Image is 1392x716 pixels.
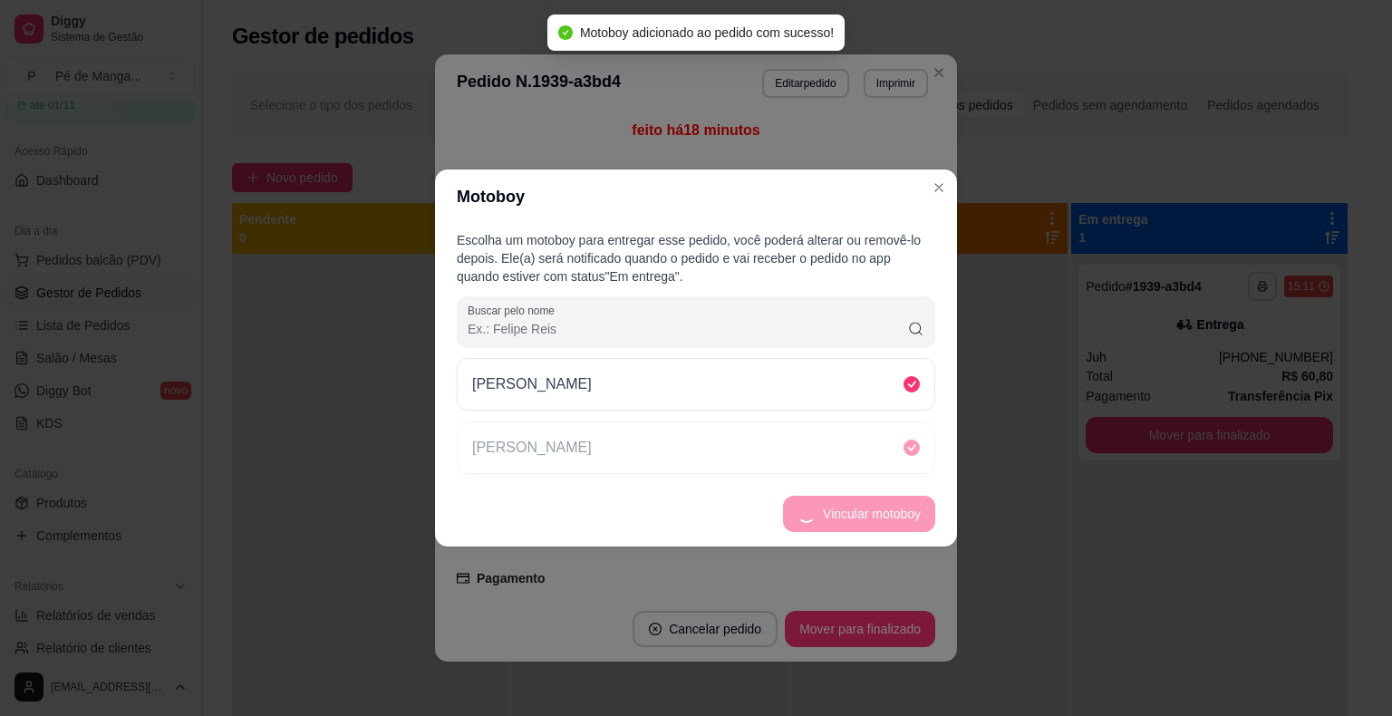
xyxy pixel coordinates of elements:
label: Buscar pelo nome [468,303,561,318]
p: [PERSON_NAME] [472,373,592,395]
p: [PERSON_NAME] [472,437,592,459]
span: check-circle [558,25,573,40]
button: Close [924,173,953,202]
input: Buscar pelo nome [468,320,907,338]
p: Escolha um motoboy para entregar esse pedido, você poderá alterar ou removê-lo depois. Ele(a) ser... [457,231,935,285]
header: Motoboy [435,169,957,224]
span: Motoboy adicionado ao pedido com sucesso! [580,25,834,40]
